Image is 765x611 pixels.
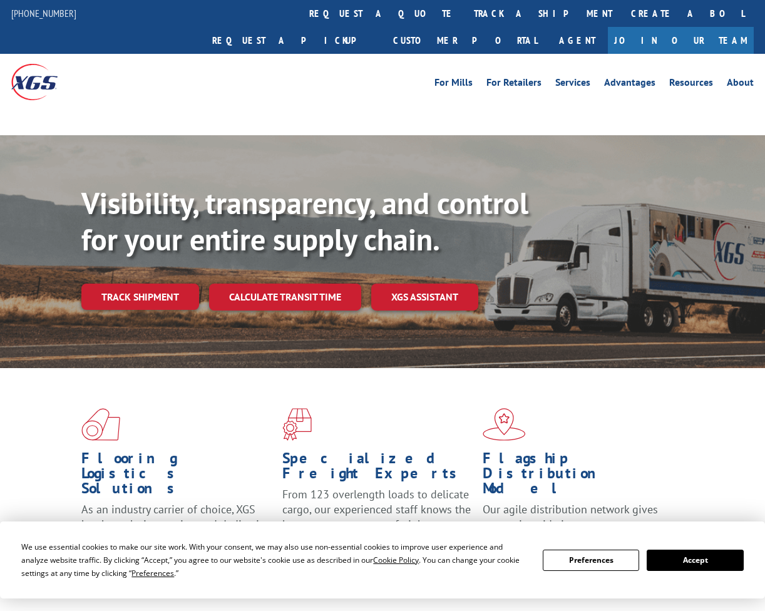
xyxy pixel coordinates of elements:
div: We use essential cookies to make our site work. With your consent, we may also use non-essential ... [21,540,528,580]
a: [PHONE_NUMBER] [11,7,76,19]
button: Accept [647,550,743,571]
a: Calculate transit time [209,284,361,311]
a: For Mills [434,78,473,91]
img: xgs-icon-total-supply-chain-intelligence-red [81,408,120,441]
b: Visibility, transparency, and control for your entire supply chain. [81,183,528,259]
h1: Flooring Logistics Solutions [81,451,273,502]
a: For Retailers [486,78,542,91]
span: Preferences [131,568,174,578]
a: Resources [669,78,713,91]
h1: Specialized Freight Experts [282,451,474,487]
a: Track shipment [81,284,199,310]
a: XGS ASSISTANT [371,284,478,311]
span: Cookie Policy [373,555,419,565]
p: From 123 overlength loads to delicate cargo, our experienced staff knows the best way to move you... [282,487,474,543]
img: xgs-icon-focused-on-flooring-red [282,408,312,441]
a: Services [555,78,590,91]
a: Customer Portal [384,27,547,54]
button: Preferences [543,550,639,571]
img: xgs-icon-flagship-distribution-model-red [483,408,526,441]
span: Our agile distribution network gives you nationwide inventory management on demand. [483,502,673,547]
a: Request a pickup [203,27,384,54]
a: About [727,78,754,91]
span: As an industry carrier of choice, XGS has brought innovation and dedication to flooring logistics... [81,502,272,547]
a: Advantages [604,78,655,91]
a: Join Our Team [608,27,754,54]
h1: Flagship Distribution Model [483,451,674,502]
a: Agent [547,27,608,54]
